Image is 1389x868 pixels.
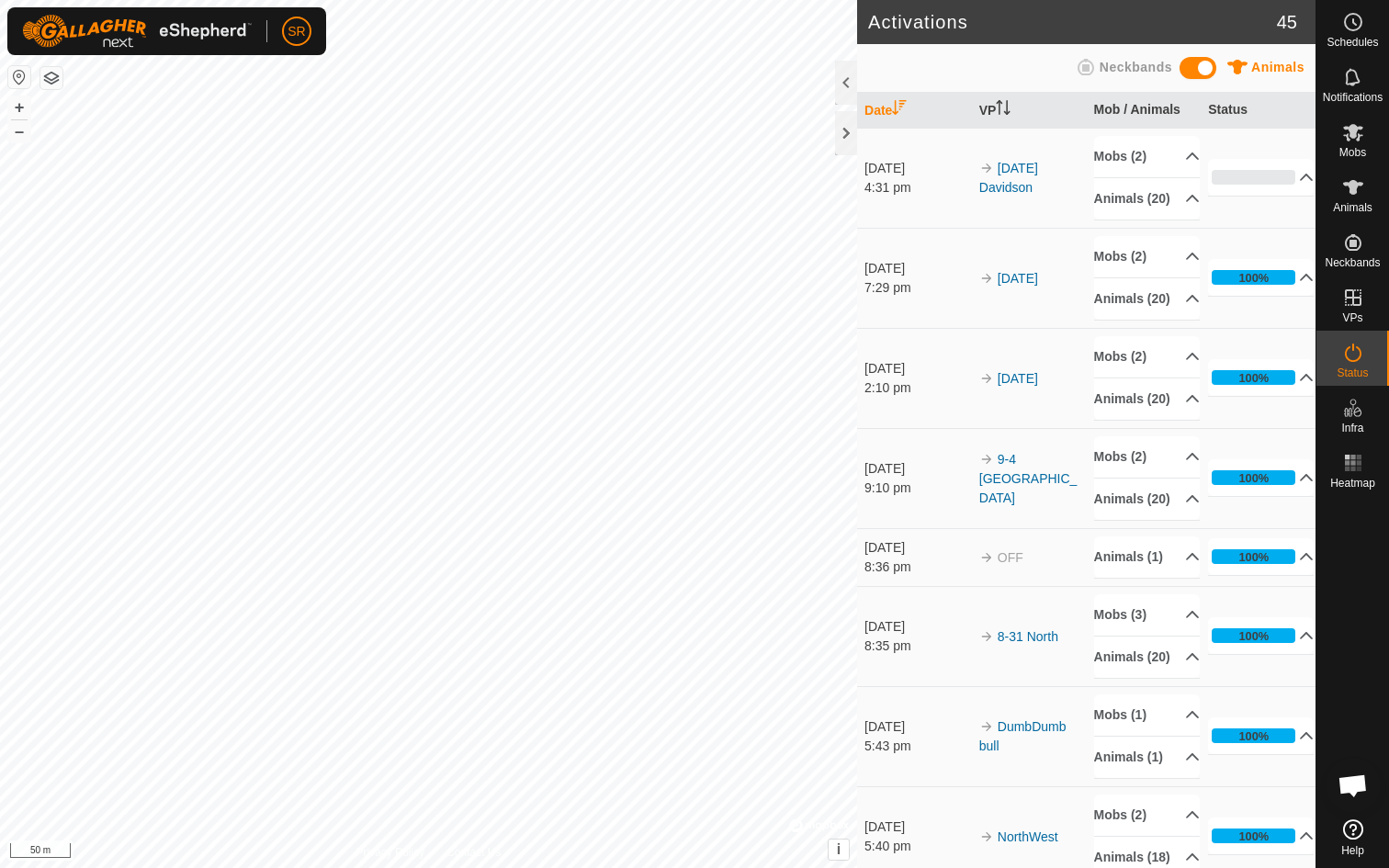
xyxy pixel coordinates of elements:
span: Neckbands [1100,60,1172,74]
div: [DATE] [864,359,970,378]
a: 8-31 North [998,629,1058,644]
th: Mob / Animals [1087,93,1202,129]
p-accordion-header: Animals (20) [1094,479,1200,520]
p-accordion-header: Mobs (2) [1094,236,1200,277]
p-sorticon: Activate to sort [996,103,1011,118]
button: i [829,840,849,860]
p-accordion-header: 100% [1208,817,1314,854]
button: Map Layers [40,67,62,89]
img: arrow [979,452,994,467]
span: SR [288,22,305,41]
div: 100% [1212,628,1295,643]
p-accordion-header: 0% [1208,159,1314,196]
span: VPs [1342,312,1362,323]
div: 7:29 pm [864,278,970,298]
div: 5:43 pm [864,737,970,756]
div: [DATE] [864,259,970,278]
span: Heatmap [1330,478,1375,489]
a: [DATE] Davidson [979,161,1038,195]
img: arrow [979,550,994,565]
div: 100% [1212,470,1295,485]
div: [DATE] [864,717,970,737]
div: 100% [1238,369,1269,387]
button: Reset Map [8,66,30,88]
div: 4:31 pm [864,178,970,197]
span: Mobs [1339,147,1366,158]
span: Schedules [1327,37,1378,48]
span: 45 [1277,8,1297,36]
div: 100% [1212,370,1295,385]
p-accordion-header: Animals (20) [1094,378,1200,420]
p-accordion-header: Animals (20) [1094,178,1200,220]
div: 100% [1238,627,1269,645]
div: 100% [1212,728,1295,743]
p-sorticon: Activate to sort [892,103,907,118]
div: [DATE] [864,617,970,637]
div: 100% [1238,469,1269,487]
img: arrow [979,629,994,644]
span: Help [1341,845,1364,856]
div: [DATE] [864,538,970,558]
span: OFF [998,550,1023,565]
p-accordion-header: Mobs (1) [1094,694,1200,736]
a: 9-4 [GEOGRAPHIC_DATA] [979,452,1078,505]
span: Status [1337,367,1368,378]
div: [DATE] [864,817,970,837]
p-accordion-header: Animals (1) [1094,536,1200,578]
button: + [8,96,30,118]
p-accordion-header: Animals (20) [1094,278,1200,320]
p-accordion-header: 100% [1208,617,1314,654]
img: arrow [979,829,994,844]
div: Open chat [1326,758,1381,813]
p-accordion-header: 100% [1208,459,1314,496]
a: DumbDumb bull [979,719,1067,753]
a: NorthWest [998,829,1058,844]
th: VP [972,93,1087,129]
p-accordion-header: Animals (1) [1094,737,1200,778]
p-accordion-header: Mobs (3) [1094,594,1200,636]
p-accordion-header: 100% [1208,717,1314,754]
span: Neckbands [1325,257,1380,268]
span: Animals [1251,60,1304,74]
img: Gallagher Logo [22,15,252,48]
div: 100% [1238,828,1269,845]
p-accordion-header: Mobs (2) [1094,436,1200,478]
p-accordion-header: Mobs (2) [1094,336,1200,378]
p-accordion-header: Animals (20) [1094,637,1200,678]
p-accordion-header: Mobs (2) [1094,795,1200,836]
span: Animals [1333,202,1372,213]
img: arrow [979,371,994,386]
p-accordion-header: 100% [1208,259,1314,296]
div: 8:35 pm [864,637,970,656]
p-accordion-header: 100% [1208,538,1314,575]
p-accordion-header: 100% [1208,359,1314,396]
div: 9:10 pm [864,479,970,498]
div: 100% [1238,727,1269,745]
a: [DATE] [998,371,1038,386]
img: arrow [979,719,994,734]
div: 8:36 pm [864,558,970,577]
div: 2:10 pm [864,378,970,398]
a: Help [1316,812,1389,863]
img: arrow [979,271,994,286]
div: 100% [1212,829,1295,843]
h2: Activations [868,11,1277,33]
button: – [8,120,30,142]
div: 100% [1212,549,1295,564]
div: [DATE] [864,459,970,479]
a: Privacy Policy [356,844,424,861]
div: 100% [1238,269,1269,287]
div: [DATE] [864,159,970,178]
th: Date [857,93,972,129]
div: 100% [1212,270,1295,285]
span: Notifications [1323,92,1383,103]
div: 0% [1212,170,1295,185]
p-accordion-header: Mobs (2) [1094,136,1200,177]
a: [DATE] [998,271,1038,286]
div: 5:40 pm [864,837,970,856]
a: Contact Us [446,844,501,861]
th: Status [1201,93,1316,129]
span: i [837,841,841,857]
span: Infra [1341,423,1363,434]
img: arrow [979,161,994,175]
